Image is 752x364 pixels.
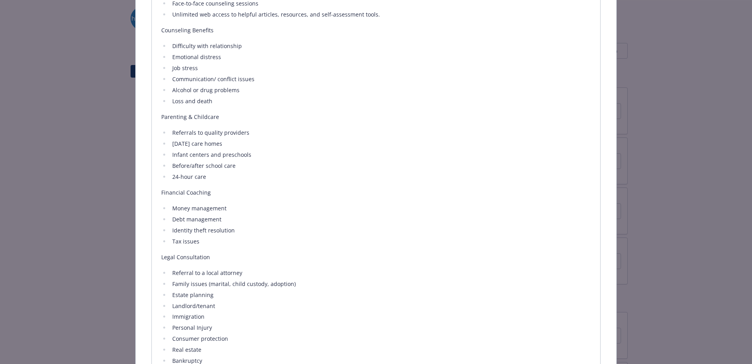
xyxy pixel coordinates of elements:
[170,172,591,182] li: 24-hour care
[170,10,591,19] li: Unlimited web access to helpful articles, resources, and self-assessment tools.
[170,97,591,106] li: Loss and death
[161,188,591,197] p: Financial Coaching
[170,268,591,278] li: Referral to a local attorney
[170,301,591,311] li: Landlord/tenant
[170,139,591,149] li: [DATE] care homes
[170,128,591,137] li: Referrals to quality providers
[170,312,591,321] li: Immigration
[170,85,591,95] li: Alcohol or drug problems
[170,334,591,344] li: Consumer protection
[170,74,591,84] li: Communication/ conflict issues
[170,226,591,235] li: Identity theft resolution
[170,215,591,224] li: Debt management
[161,112,591,122] p: Parenting & Childcare
[170,41,591,51] li: Difficulty with relationship
[170,279,591,289] li: Family issues (marital, child custody, adoption)
[161,253,591,262] p: Legal Consultation
[170,204,591,213] li: Money management
[170,150,591,160] li: Infant centers and preschools
[170,52,591,62] li: Emotional distress
[170,290,591,300] li: Estate planning
[170,345,591,355] li: Real estate
[170,323,591,332] li: Personal Injury
[170,237,591,246] li: Tax issues
[170,63,591,73] li: Job stress
[161,26,591,35] p: Counseling Benefits
[170,161,591,171] li: Before/after school care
